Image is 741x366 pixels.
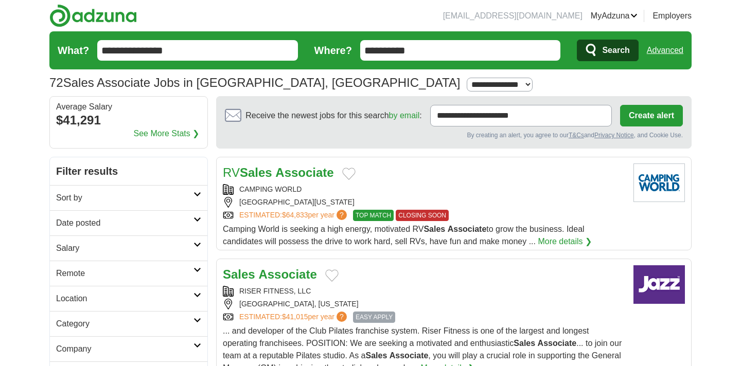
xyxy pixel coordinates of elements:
[49,4,137,27] img: Adzuna logo
[514,339,535,347] strong: Sales
[633,265,685,304] img: Company logo
[50,286,207,311] a: Location
[223,197,625,208] div: [GEOGRAPHIC_DATA][US_STATE]
[239,210,349,221] a: ESTIMATED:$64,833per year?
[56,103,201,111] div: Average Salary
[396,210,449,221] span: CLOSING SOON
[275,166,333,179] strong: Associate
[50,235,207,261] a: Salary
[569,132,584,139] a: T&Cs
[282,211,308,219] span: $64,833
[58,43,89,58] label: What?
[134,127,200,140] a: See More Stats ❯
[652,10,692,22] a: Employers
[223,166,334,179] a: RVSales Associate
[223,267,317,281] a: Sales Associate
[353,312,395,323] span: EASY APPLY
[620,105,683,126] button: Create alert
[56,192,193,204] h2: Sort by
[538,339,577,347] strong: Associate
[633,163,685,202] img: Camping World logo
[50,185,207,210] a: Sort by
[239,185,302,193] a: CAMPING WORLD
[594,132,634,139] a: Privacy Notice
[325,269,339,282] button: Add to favorite jobs
[223,286,625,297] div: RISER FITNESS, LLC
[50,336,207,361] a: Company
[443,10,583,22] li: [EMAIL_ADDRESS][DOMAIN_NAME]
[258,267,316,281] strong: Associate
[538,235,592,248] a: More details ❯
[223,267,255,281] strong: Sales
[366,351,387,360] strong: Sales
[353,210,394,221] span: TOP MATCH
[56,343,193,355] h2: Company
[314,43,352,58] label: Where?
[50,311,207,336] a: Category
[56,217,193,229] h2: Date posted
[390,351,429,360] strong: Associate
[577,40,638,61] button: Search
[448,225,487,233] strong: Associate
[56,242,193,254] h2: Salary
[282,313,308,321] span: $41,015
[56,292,193,305] h2: Location
[223,299,625,309] div: [GEOGRAPHIC_DATA], [US_STATE]
[56,267,193,280] h2: Remote
[49,74,63,92] span: 72
[50,210,207,235] a: Date posted
[240,166,272,179] strong: Sales
[245,109,421,122] span: Receive the newest jobs for this search :
[591,10,638,22] a: MyAdzuna
[56,318,193,330] h2: Category
[50,157,207,185] h2: Filter results
[56,111,201,130] div: $41,291
[225,131,683,140] div: By creating an alert, you agree to our and , and Cookie Use.
[337,312,347,322] span: ?
[223,225,585,246] span: Camping World is seeking a high energy, motivated RV to grow the business. Ideal candidates will ...
[647,40,683,61] a: Advanced
[49,76,461,89] h1: Sales Associate Jobs in [GEOGRAPHIC_DATA], [GEOGRAPHIC_DATA]
[602,40,629,61] span: Search
[342,168,356,180] button: Add to favorite jobs
[239,312,349,323] a: ESTIMATED:$41,015per year?
[337,210,347,220] span: ?
[389,111,420,120] a: by email
[50,261,207,286] a: Remote
[424,225,445,233] strong: Sales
